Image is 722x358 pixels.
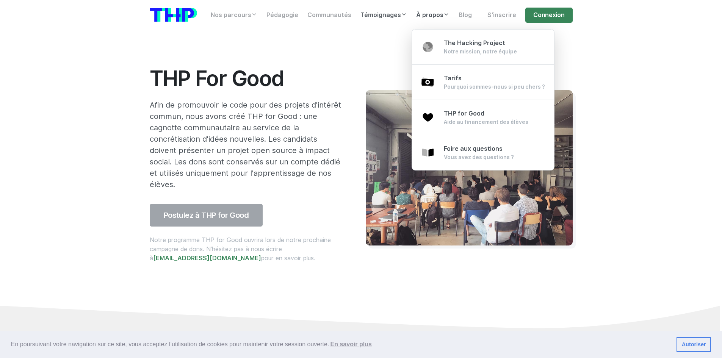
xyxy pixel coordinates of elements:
[421,75,435,89] img: money-9ea4723cc1eb9d308b63524c92a724aa.svg
[444,39,505,47] span: The Hacking Project
[454,8,476,23] a: Blog
[444,110,484,117] span: THP for Good
[412,8,454,23] a: À propos
[444,145,503,152] span: Foire aux questions
[421,146,435,159] img: book-open-effebd538656b14b08b143ef14f57c46.svg
[444,118,528,126] div: Aide au financement des élèves
[366,90,573,245] img: volontaires THP for Good travaillant sur des projets solidaires
[150,67,343,90] h1: THP For Good
[153,255,261,262] a: [EMAIL_ADDRESS][DOMAIN_NAME]
[329,339,373,350] a: learn more about cookies
[412,29,554,65] a: The Hacking Project Notre mission, notre équipe
[412,64,554,100] a: Tarifs Pourquoi sommes-nous si peu chers ?
[525,8,572,23] a: Connexion
[677,337,711,352] a: dismiss cookie message
[412,100,554,135] a: THP for Good Aide au financement des élèves
[11,339,670,350] span: En poursuivant votre navigation sur ce site, vous acceptez l’utilisation de cookies pour mainteni...
[150,8,197,22] img: logo
[262,8,303,23] a: Pédagogie
[421,111,435,124] img: heart-3dc04c8027ce09cac19c043a17b15ac7.svg
[421,40,435,54] img: earth-532ca4cfcc951ee1ed9d08868e369144.svg
[444,83,545,91] div: Pourquoi sommes-nous si peu chers ?
[483,8,521,23] a: S'inscrire
[150,99,343,190] p: Afin de promouvoir le code pour des projets d'intérêt commun, nous avons créé THP for Good : une ...
[444,153,514,161] div: Vous avez des questions ?
[303,8,356,23] a: Communautés
[356,8,412,23] a: Témoignages
[150,236,343,263] p: Notre programme THP for Good ouvrira lors de notre prochaine campagne de dons. N'hésitez pas à no...
[206,8,262,23] a: Nos parcours
[444,75,462,82] span: Tarifs
[444,48,517,55] div: Notre mission, notre équipe
[412,135,554,170] a: Foire aux questions Vous avez des questions ?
